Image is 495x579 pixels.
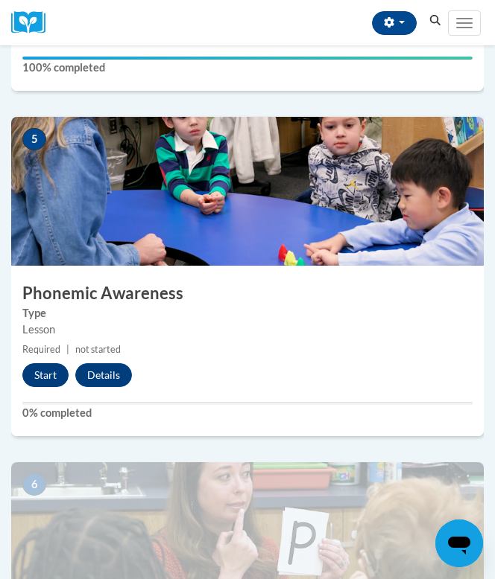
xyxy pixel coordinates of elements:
[75,344,121,355] span: not started
[11,11,56,34] img: Logo brand
[22,128,46,150] span: 5
[22,405,473,421] label: 0% completed
[424,12,447,30] button: Search
[22,60,473,76] label: 100% completed
[22,322,473,338] div: Lesson
[22,363,69,387] button: Start
[22,344,60,355] span: Required
[66,344,69,355] span: |
[75,363,132,387] button: Details
[11,282,484,305] h3: Phonemic Awareness
[11,117,484,266] img: Course Image
[22,57,473,60] div: Your progress
[435,519,483,567] iframe: Button to launch messaging window
[11,11,56,34] a: Cox Campus
[372,11,417,35] button: Account Settings
[22,305,473,322] label: Type
[22,473,46,496] span: 6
